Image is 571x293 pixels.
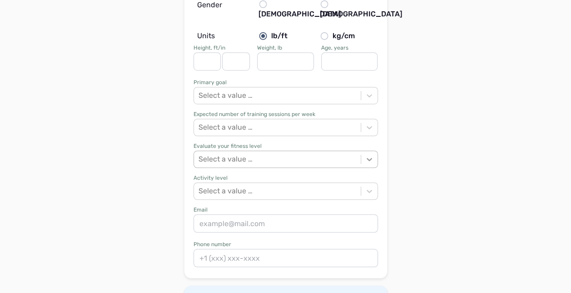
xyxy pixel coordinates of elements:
[199,90,253,101] div: Select a value …
[194,111,378,117] div: Expected number of training sessions per week
[199,186,253,197] div: Select a value …
[194,207,378,212] div: Email
[320,30,374,41] label: kg/cm
[194,242,378,247] div: Phone number
[194,45,250,51] div: Height, ft/in
[194,249,378,267] input: +1 (xxx) xxx-xxxx
[258,30,313,41] label: lb/ft
[199,122,253,133] div: Select a value …
[194,30,255,45] div: Units
[199,154,253,165] div: Select a value …
[257,45,314,51] div: Weight, lb
[194,175,378,181] div: Activity level
[321,45,378,51] div: Age, years
[194,214,378,232] input: example@mail.com
[194,80,378,85] div: Primary goal
[194,143,378,149] div: Evaluate your fitness level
